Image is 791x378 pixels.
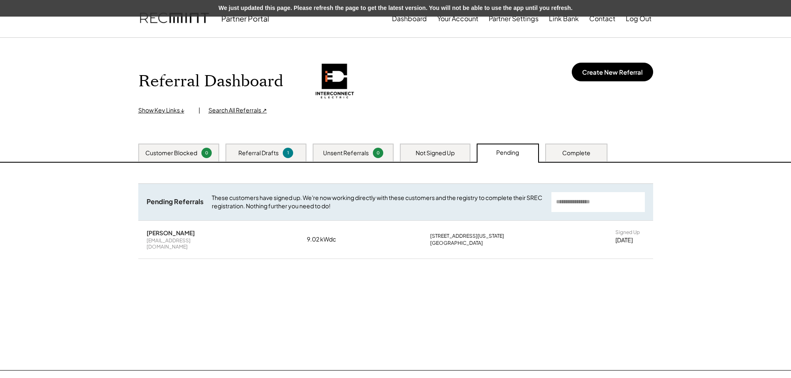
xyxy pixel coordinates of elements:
div: [PERSON_NAME] [147,229,195,237]
div: [EMAIL_ADDRESS][DOMAIN_NAME] [147,237,225,250]
button: Dashboard [392,10,427,27]
div: | [198,106,200,115]
div: Show Key Links ↓ [138,106,190,115]
div: 9.02 kWdc [307,235,348,244]
div: Signed Up [615,229,640,236]
div: Pending Referrals [147,198,203,206]
img: recmint-logotype%403x.png [140,5,209,33]
button: Link Bank [549,10,579,27]
img: b8de21a094834d7ebef5bfa695b319fa.png [312,59,358,104]
button: Log Out [626,10,651,27]
div: [GEOGRAPHIC_DATA] [430,240,483,246]
div: 1 [284,150,292,156]
div: Customer Blocked [145,149,197,157]
button: Partner Settings [489,10,539,27]
div: Complete [562,149,590,157]
button: Create New Referral [572,63,653,81]
button: Your Account [437,10,478,27]
button: Contact [589,10,615,27]
h1: Referral Dashboard [138,72,283,91]
div: 0 [203,150,211,156]
div: These customers have signed up. We're now working directly with these customers and the registry ... [212,194,543,210]
div: Unsent Referrals [323,149,369,157]
div: Pending [496,149,519,157]
div: Referral Drafts [238,149,279,157]
div: 0 [374,150,382,156]
div: Not Signed Up [416,149,455,157]
div: Partner Portal [221,14,269,23]
div: [DATE] [615,236,633,244]
div: Search All Referrals ↗ [208,106,267,115]
div: [STREET_ADDRESS][US_STATE] [430,233,504,239]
